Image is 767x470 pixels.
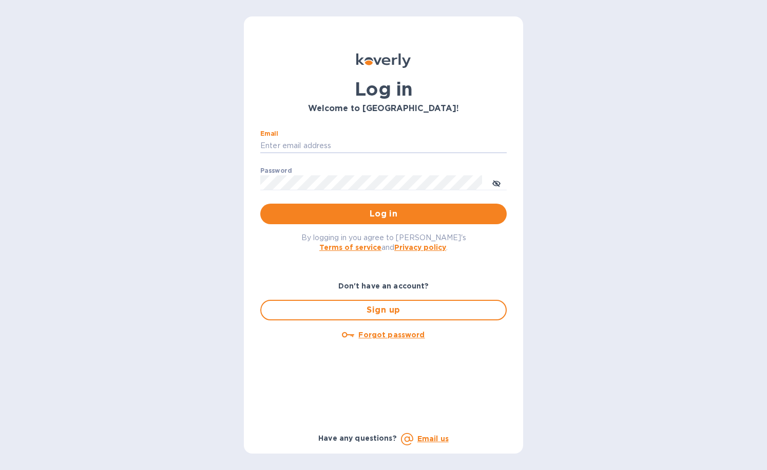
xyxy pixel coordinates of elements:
h1: Log in [260,78,507,100]
b: Don't have an account? [338,282,429,290]
span: By logging in you agree to [PERSON_NAME]'s and . [301,233,466,251]
a: Email us [417,435,449,443]
button: Sign up [260,300,507,320]
span: Sign up [270,304,497,316]
h3: Welcome to [GEOGRAPHIC_DATA]! [260,104,507,114]
u: Forgot password [358,331,425,339]
a: Privacy policy [394,243,446,251]
input: Enter email address [260,138,507,154]
button: Log in [260,204,507,224]
b: Have any questions? [318,434,397,442]
label: Password [260,168,292,174]
a: Terms of service [319,243,381,251]
label: Email [260,131,278,137]
span: Log in [269,208,498,220]
img: Koverly [356,53,411,68]
button: toggle password visibility [486,172,507,193]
